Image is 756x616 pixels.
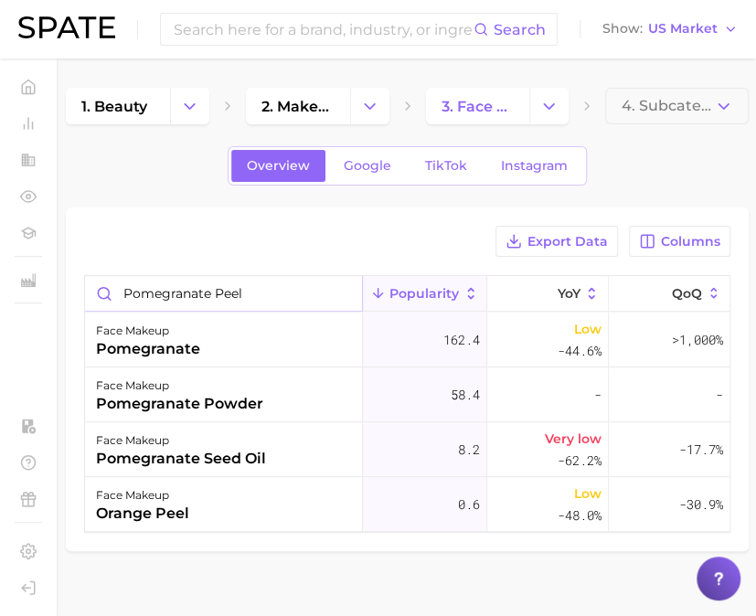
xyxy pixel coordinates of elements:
img: SPATE [18,16,115,38]
span: US Market [648,24,718,34]
span: TikTok [425,158,467,174]
a: 3. face makeup [426,88,530,124]
a: TikTok [410,150,483,182]
span: 4. Subcategory [621,98,714,114]
a: Log out. Currently logged in with e-mail bweibel@maybelline.com. [15,574,42,601]
div: face makeup [96,484,189,506]
button: Change Category [170,88,209,124]
button: 4. Subcategory [605,88,749,124]
span: Very low [545,428,602,450]
a: Instagram [485,150,583,182]
button: Change Category [350,88,389,124]
span: 58.4 [451,384,480,406]
input: Search here for a brand, industry, or ingredient [172,14,474,45]
a: 2. makeup [246,88,350,124]
span: Overview [247,158,310,174]
button: face makeuporange peel0.6Low-48.0%-30.9% [85,477,729,532]
button: Columns [629,226,730,257]
span: Export Data [527,234,608,250]
button: face makeuppomegranate powder58.4-- [85,367,729,422]
a: Overview [231,150,325,182]
span: 0.6 [458,494,480,515]
a: 1. beauty [66,88,170,124]
button: face makeuppomegranate seed oil8.2Very low-62.2%-17.7% [85,422,729,477]
span: Search [494,21,546,38]
span: Show [602,24,643,34]
div: face makeup [96,430,266,451]
button: Export Data [495,226,618,257]
div: face makeup [96,320,200,342]
div: pomegranate seed oil [96,448,266,470]
div: pomegranate [96,338,200,360]
a: Google [328,150,407,182]
span: YoY [557,286,580,301]
span: -48.0% [558,504,602,526]
input: Search in face makeup [85,276,362,311]
span: -62.2% [558,450,602,472]
span: Low [574,483,602,504]
span: - [594,384,602,406]
span: Low [574,318,602,340]
div: orange peel [96,503,189,525]
span: QoQ [672,286,702,301]
span: 8.2 [458,439,480,461]
span: 1. beauty [81,98,147,115]
span: -44.6% [558,340,602,362]
span: -17.7% [679,439,723,461]
span: Popularity [389,286,459,301]
div: pomegranate powder [96,393,263,415]
span: >1,000% [672,331,723,348]
span: Instagram [501,158,568,174]
button: Change Category [529,88,569,124]
button: face makeuppomegranate162.4Low-44.6%>1,000% [85,313,729,367]
button: YoY [487,276,608,312]
div: face makeup [96,375,263,397]
span: 162.4 [443,329,480,351]
span: - [716,384,723,406]
button: QoQ [609,276,729,312]
span: 3. face makeup [442,98,515,115]
span: -30.9% [679,494,723,515]
span: Columns [661,234,720,250]
button: ShowUS Market [598,17,742,41]
span: Google [344,158,391,174]
span: 2. makeup [261,98,335,115]
button: Popularity [363,276,487,312]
